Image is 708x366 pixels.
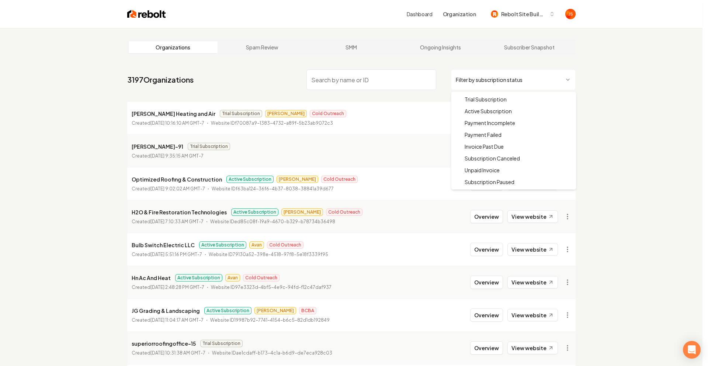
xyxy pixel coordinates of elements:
[465,96,507,103] span: Trial Subscription
[465,107,512,115] span: Active Subscription
[465,143,504,150] span: Invoice Past Due
[465,166,500,174] span: Unpaid Invoice
[465,155,520,162] span: Subscription Canceled
[465,178,514,186] span: Subscription Paused
[465,119,515,127] span: Payment Incomplete
[465,131,502,138] span: Payment Failed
